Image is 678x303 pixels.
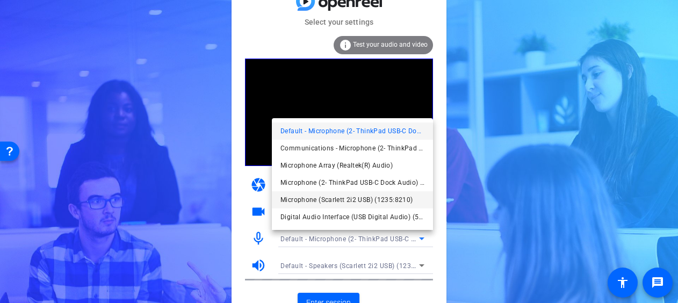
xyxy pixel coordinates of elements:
span: Default - Microphone (2- ThinkPad USB-C Dock Audio) (17ef:3063) [280,125,424,138]
span: Microphone (Scarlett 2i2 USB) (1235:8210) [280,193,413,206]
span: Microphone (2- ThinkPad USB-C Dock Audio) (17ef:3063) [280,176,424,189]
span: Digital Audio Interface (USB Digital Audio) (534d:2109) [280,211,424,223]
span: Communications - Microphone (2- ThinkPad USB-C Dock Audio) (17ef:3063) [280,142,424,155]
span: Microphone Array (Realtek(R) Audio) [280,159,393,172]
